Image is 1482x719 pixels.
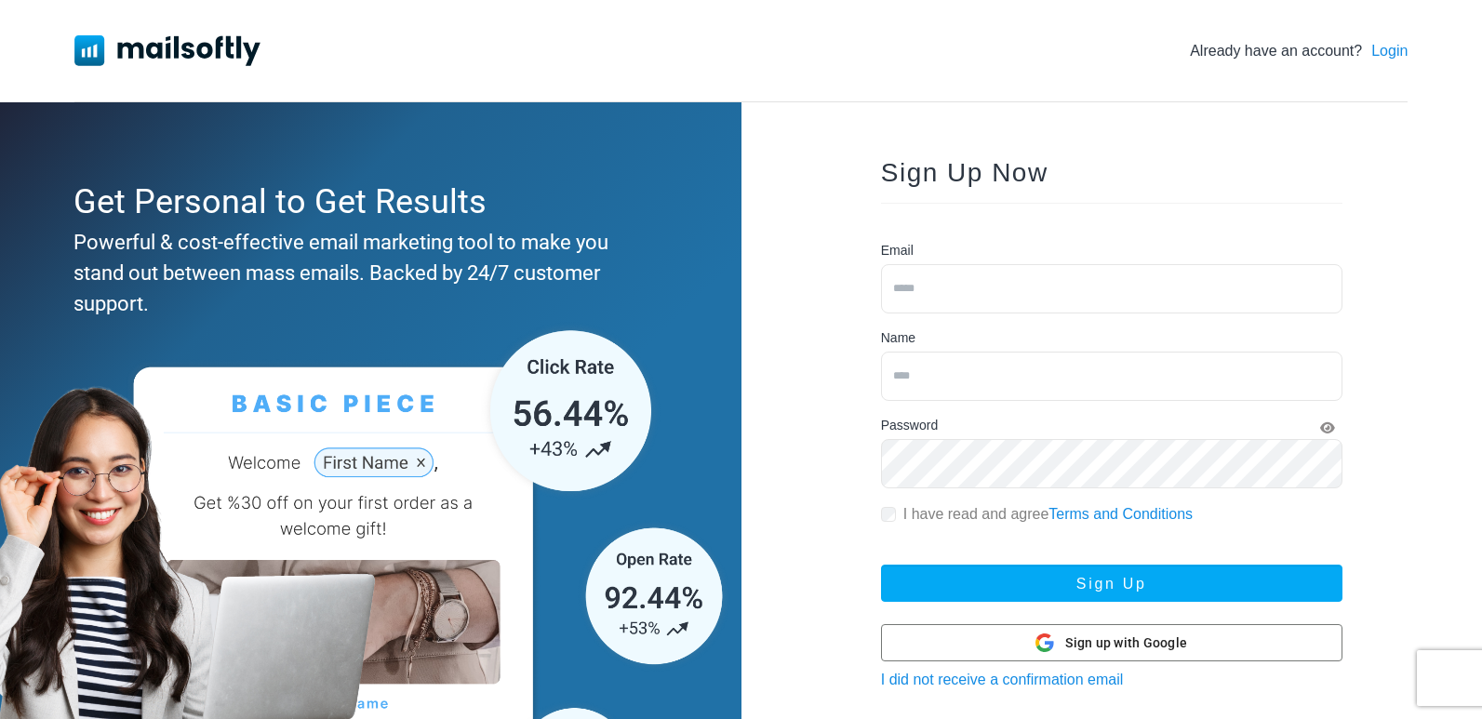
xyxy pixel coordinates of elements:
[73,177,659,227] div: Get Personal to Get Results
[881,416,938,435] label: Password
[1190,40,1408,62] div: Already have an account?
[1048,506,1193,522] a: Terms and Conditions
[881,672,1124,687] a: I did not receive a confirmation email
[881,565,1342,602] button: Sign Up
[881,328,915,348] label: Name
[881,158,1048,187] span: Sign Up Now
[73,227,659,319] div: Powerful & cost-effective email marketing tool to make you stand out between mass emails. Backed ...
[1320,421,1335,434] i: Show Password
[903,503,1193,526] label: I have read and agree
[881,241,914,260] label: Email
[74,35,260,65] img: Mailsoftly
[881,624,1342,661] button: Sign up with Google
[1371,40,1408,62] a: Login
[1065,633,1187,653] span: Sign up with Google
